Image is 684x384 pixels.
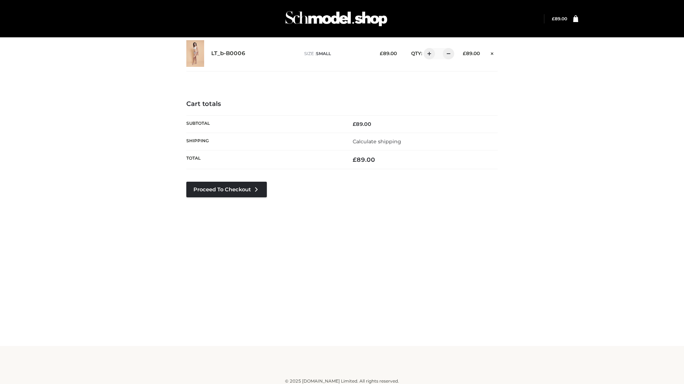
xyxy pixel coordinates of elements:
bdi: 89.00 [552,16,567,21]
div: QTY: [404,48,452,59]
span: £ [463,50,466,56]
th: Total [186,150,342,169]
span: SMALL [316,51,331,56]
span: £ [380,50,383,56]
a: LT_b-B0006 [211,50,245,57]
p: size : [304,50,369,57]
bdi: 89.00 [463,50,480,56]
bdi: 89.00 [353,156,375,163]
bdi: 89.00 [353,121,371,127]
a: Calculate shipping [353,138,401,145]
a: £89.00 [552,16,567,21]
a: Proceed to Checkout [186,182,267,197]
a: Remove this item [487,48,498,57]
th: Shipping [186,133,342,150]
bdi: 89.00 [380,50,397,56]
span: £ [552,16,555,21]
th: Subtotal [186,115,342,133]
img: Schmodel Admin 964 [283,5,390,33]
span: £ [353,121,356,127]
h4: Cart totals [186,100,498,108]
span: £ [353,156,357,163]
